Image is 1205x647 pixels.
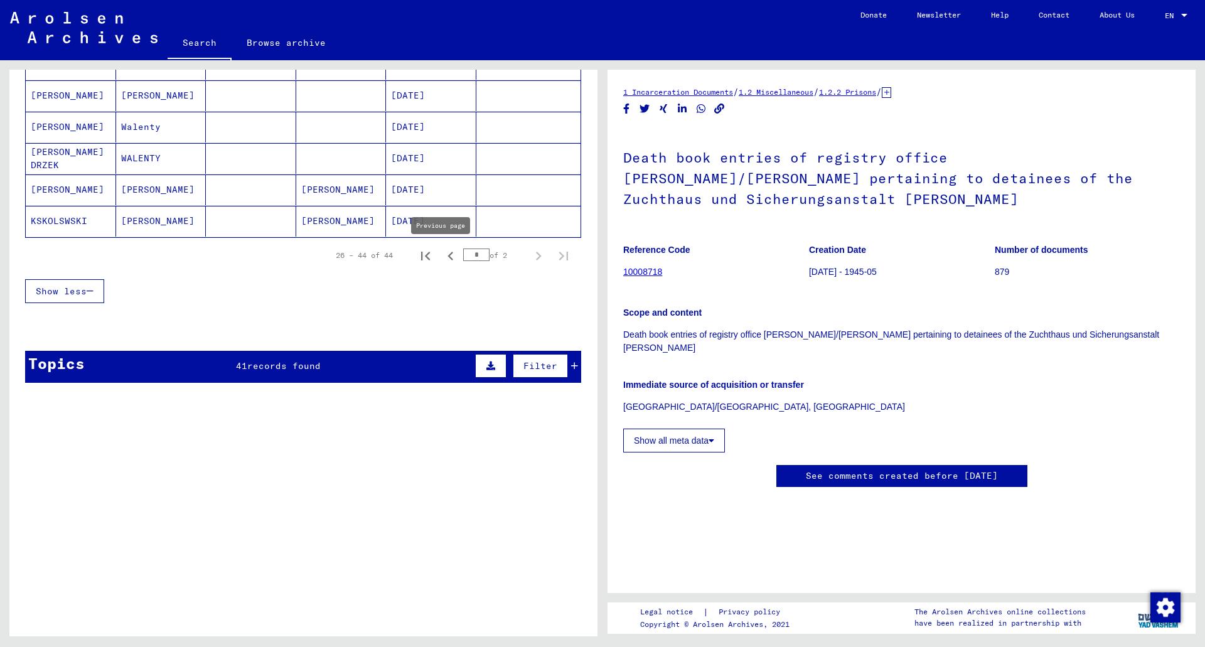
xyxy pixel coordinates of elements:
button: Previous page [438,243,463,268]
b: Scope and content [623,307,702,318]
mat-cell: [PERSON_NAME] [116,206,206,237]
mat-cell: [PERSON_NAME] [116,80,206,111]
a: Search [168,28,232,60]
p: [DATE] - 1945-05 [809,265,994,279]
mat-cell: [DATE] [386,174,476,205]
button: Show less [25,279,104,303]
button: Filter [513,354,568,378]
a: Privacy policy [709,606,795,619]
h1: Death book entries of registry office [PERSON_NAME]/[PERSON_NAME] pertaining to detainees of the ... [623,129,1180,225]
span: / [876,86,882,97]
mat-cell: [PERSON_NAME] [296,174,387,205]
div: 26 – 44 of 44 [336,250,393,261]
mat-cell: [PERSON_NAME] [116,174,206,205]
button: First page [413,243,438,268]
a: 1 Incarceration Documents [623,87,733,97]
div: | [640,606,795,619]
a: 1.2 Miscellaneous [739,87,813,97]
button: Next page [526,243,551,268]
mat-cell: [DATE] [386,112,476,142]
mat-cell: Walenty [116,112,206,142]
p: Death book entries of registry office [PERSON_NAME]/[PERSON_NAME] pertaining to detainees of the ... [623,328,1180,355]
mat-cell: [DATE] [386,206,476,237]
mat-cell: [PERSON_NAME] [26,112,116,142]
span: records found [247,360,321,372]
a: See comments created before [DATE] [806,469,998,483]
img: Arolsen_neg.svg [10,12,158,43]
p: The Arolsen Archives online collections [914,606,1086,618]
b: Creation Date [809,245,866,255]
span: EN [1165,11,1179,20]
button: Copy link [713,101,726,117]
a: Legal notice [640,606,703,619]
a: 1.2.2 Prisons [819,87,876,97]
span: Filter [523,360,557,372]
span: / [733,86,739,97]
b: Immediate source of acquisition or transfer [623,380,804,390]
a: 10008718 [623,267,662,277]
mat-cell: [PERSON_NAME] [296,206,387,237]
img: yv_logo.png [1135,602,1182,633]
span: Show less [36,286,87,297]
mat-cell: KSKOLSWSKI [26,206,116,237]
div: of 2 [463,249,526,261]
p: Copyright © Arolsen Archives, 2021 [640,619,795,630]
button: Share on LinkedIn [676,101,689,117]
p: [GEOGRAPHIC_DATA]/[GEOGRAPHIC_DATA], [GEOGRAPHIC_DATA] [623,400,1180,414]
button: Share on WhatsApp [695,101,708,117]
mat-cell: [PERSON_NAME] [26,174,116,205]
p: 879 [995,265,1180,279]
button: Share on Xing [657,101,670,117]
button: Share on Facebook [620,101,633,117]
mat-cell: [DATE] [386,80,476,111]
mat-cell: [PERSON_NAME] DRZEK [26,143,116,174]
p: have been realized in partnership with [914,618,1086,629]
span: 41 [236,360,247,372]
mat-cell: [DATE] [386,143,476,174]
b: Number of documents [995,245,1088,255]
img: Change consent [1150,592,1181,623]
mat-cell: WALENTY [116,143,206,174]
a: Browse archive [232,28,341,58]
mat-cell: [PERSON_NAME] [26,80,116,111]
button: Show all meta data [623,429,725,452]
span: / [813,86,819,97]
b: Reference Code [623,245,690,255]
button: Share on Twitter [638,101,651,117]
div: Topics [28,352,85,375]
button: Last page [551,243,576,268]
